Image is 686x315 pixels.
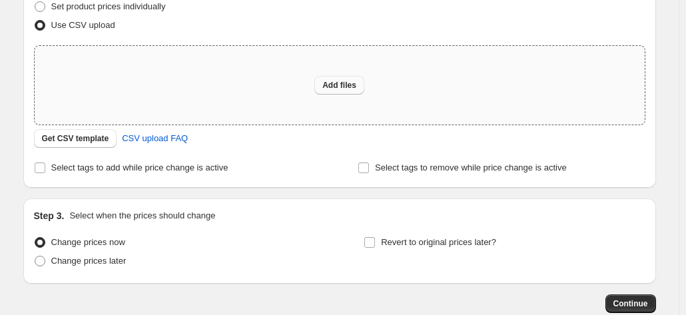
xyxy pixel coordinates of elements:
span: Select tags to add while price change is active [51,162,228,172]
button: Get CSV template [34,129,117,148]
a: CSV upload FAQ [114,128,196,149]
span: Change prices later [51,256,127,266]
button: Continue [605,294,656,313]
span: Get CSV template [42,133,109,144]
span: Add files [322,80,356,91]
span: Set product prices individually [51,1,166,11]
span: Select tags to remove while price change is active [375,162,567,172]
span: Change prices now [51,237,125,247]
span: CSV upload FAQ [122,132,188,145]
span: Continue [613,298,648,309]
span: Revert to original prices later? [381,237,496,247]
button: Add files [314,76,364,95]
span: Use CSV upload [51,20,115,30]
p: Select when the prices should change [69,209,215,222]
h2: Step 3. [34,209,65,222]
